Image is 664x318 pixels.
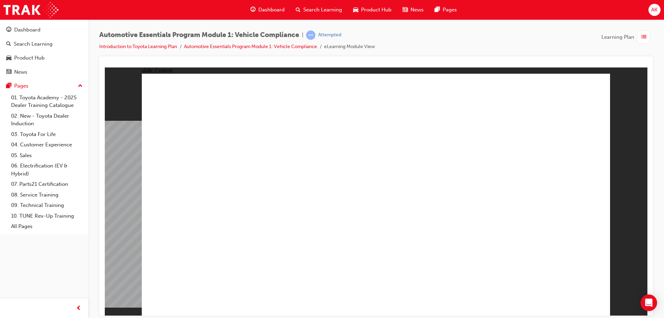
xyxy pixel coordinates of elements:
a: All Pages [8,221,85,232]
div: Pages [14,82,28,90]
div: News [14,68,27,76]
a: 04. Customer Experience [8,139,85,150]
a: Product Hub [3,52,85,64]
a: Search Learning [3,38,85,51]
a: 06. Electrification (EV & Hybrid) [8,161,85,179]
a: news-iconNews [397,3,429,17]
div: Product Hub [14,54,45,62]
a: search-iconSearch Learning [290,3,348,17]
a: Automotive Essentials Program Module 1: Vehicle Compliance [184,44,317,49]
a: 09. Technical Training [8,200,85,211]
span: car-icon [6,55,11,61]
a: 10. TUNE Rev-Up Training [8,211,85,221]
div: Dashboard [14,26,40,34]
a: 01. Toyota Academy - 2025 Dealer Training Catalogue [8,92,85,111]
span: Product Hub [361,6,391,14]
span: car-icon [353,6,358,14]
span: search-icon [6,41,11,47]
div: Search Learning [14,40,53,48]
img: Trak [3,2,58,18]
li: eLearning Module View [324,43,375,51]
a: 05. Sales [8,150,85,161]
span: guage-icon [6,27,11,33]
span: search-icon [296,6,301,14]
span: up-icon [78,82,83,91]
a: Dashboard [3,24,85,36]
a: guage-iconDashboard [245,3,290,17]
a: 02. New - Toyota Dealer Induction [8,111,85,129]
a: 07. Parts21 Certification [8,179,85,190]
span: Search Learning [303,6,342,14]
span: list-icon [641,33,646,42]
span: news-icon [403,6,408,14]
span: guage-icon [250,6,256,14]
div: Open Intercom Messenger [640,294,657,311]
button: DashboardSearch LearningProduct HubNews [3,22,85,80]
span: News [411,6,424,14]
a: Introduction to Toyota Learning Plan [99,44,177,49]
span: | [302,31,303,39]
a: pages-iconPages [429,3,462,17]
span: Learning Plan [601,33,634,41]
span: Pages [443,6,457,14]
a: car-iconProduct Hub [348,3,397,17]
span: pages-icon [6,83,11,89]
span: pages-icon [435,6,440,14]
span: learningRecordVerb_ATTEMPT-icon [306,30,315,40]
button: AK [648,4,661,16]
button: Pages [3,80,85,92]
button: Learning Plan [601,30,653,44]
span: Automotive Essentials Program Module 1: Vehicle Compliance [99,31,299,39]
a: 08. Service Training [8,190,85,200]
div: Attempted [318,32,341,38]
span: news-icon [6,69,11,75]
a: News [3,66,85,79]
a: 03. Toyota For Life [8,129,85,140]
span: Dashboard [258,6,285,14]
span: AK [651,6,657,14]
span: prev-icon [76,304,81,313]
